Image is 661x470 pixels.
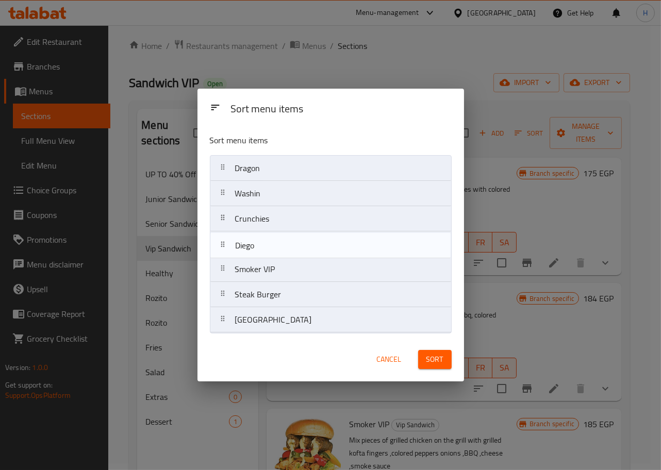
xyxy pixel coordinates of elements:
button: Sort [418,350,452,369]
button: Cancel [373,350,406,369]
span: Sort [426,353,443,366]
span: Cancel [377,353,402,366]
div: Sort menu items [226,98,456,121]
p: Sort menu items [210,134,402,147]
